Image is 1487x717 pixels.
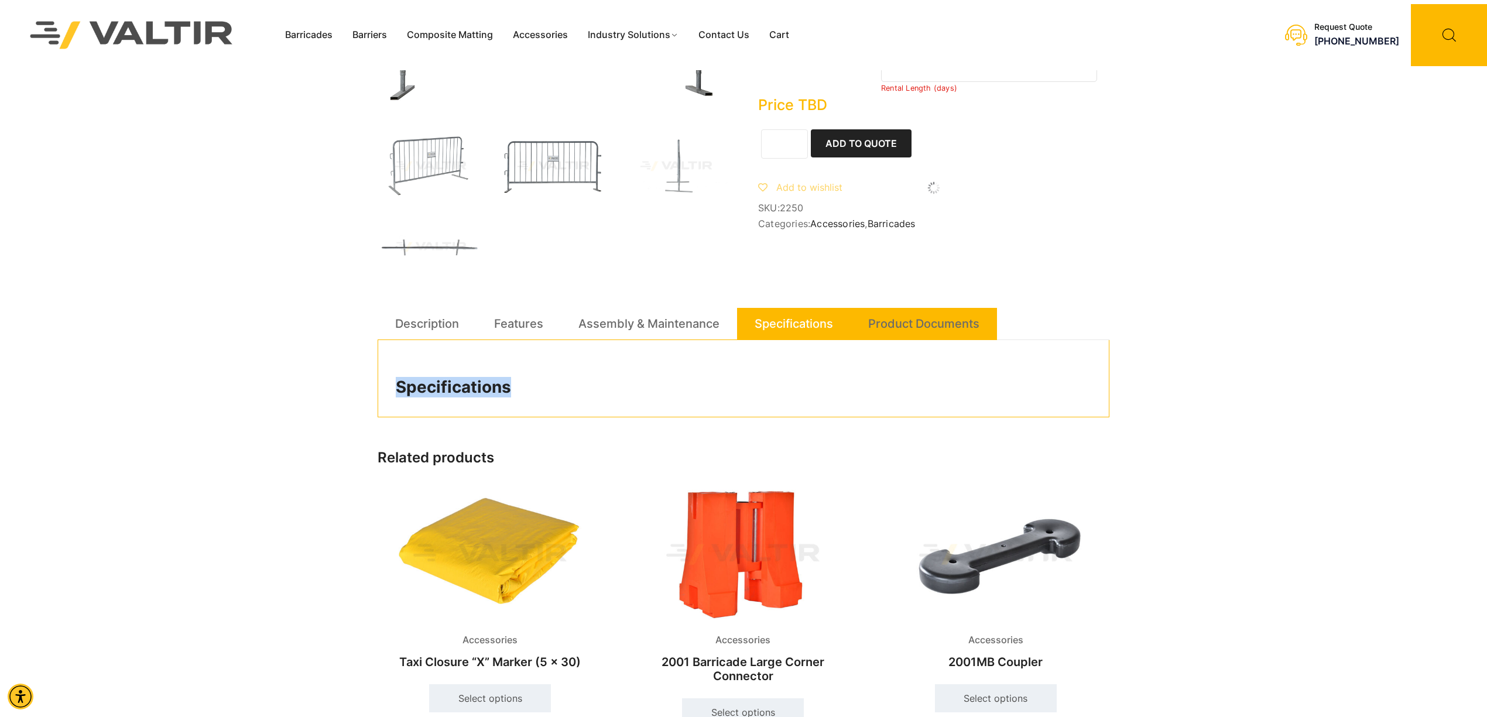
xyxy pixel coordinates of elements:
[378,487,602,675] a: AccessoriesTaxi Closure “X” Marker (5 x 30)
[935,684,1057,712] a: Select options for “2001MB Coupler”
[758,203,1109,214] span: SKU:
[501,135,606,198] img: A metallic crowd control barrier with vertical bars and a sign labeled "VALTIR" in the center.
[8,684,33,709] div: Accessibility Menu
[761,129,808,159] input: Product quantity
[759,26,799,44] a: Cart
[868,308,979,339] a: Product Documents
[378,487,602,622] img: Accessories
[883,649,1108,675] h2: 2001MB Coupler
[378,649,602,675] h2: Taxi Closure “X” Marker (5 x 30)
[342,26,397,44] a: Barriers
[960,632,1032,649] span: Accessories
[631,487,855,622] img: Accessories
[578,26,688,44] a: Industry Solutions
[395,308,459,339] a: Description
[688,26,759,44] a: Contact Us
[868,218,916,229] a: Barricades
[397,26,503,44] a: Composite Matting
[883,487,1108,675] a: Accessories2001MB Coupler
[758,50,881,96] th: Rental Period
[631,649,855,689] h2: 2001 Barricade Large Corner Connector
[811,129,912,157] button: Add to Quote
[494,308,543,339] a: Features
[578,308,719,339] a: Assembly & Maintenance
[378,135,483,198] img: FrenchBar_3Q-1.jpg
[1314,35,1399,47] a: call (888) 496-3625
[378,215,483,279] img: A long, straight metal bar with two perpendicular extensions on either side, likely a tool or par...
[631,487,855,689] a: Accessories2001 Barricade Large Corner Connector
[881,84,957,92] small: Rental Length (days)
[758,96,827,114] bdi: Price TBD
[1314,22,1399,32] div: Request Quote
[755,308,833,339] a: Specifications
[758,218,1109,229] span: Categories: ,
[503,26,578,44] a: Accessories
[454,632,526,649] span: Accessories
[780,202,804,214] span: 2250
[707,632,779,649] span: Accessories
[623,135,729,198] img: A vertical metal stand with a base, designed for stability, shown against a plain background.
[810,218,865,229] a: Accessories
[883,487,1108,622] img: Accessories
[275,26,342,44] a: Barricades
[378,450,1109,466] h2: Related products
[396,378,1091,397] h2: Specifications
[429,684,551,712] a: Select options for “Taxi Closure “X” Marker (5 x 30)”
